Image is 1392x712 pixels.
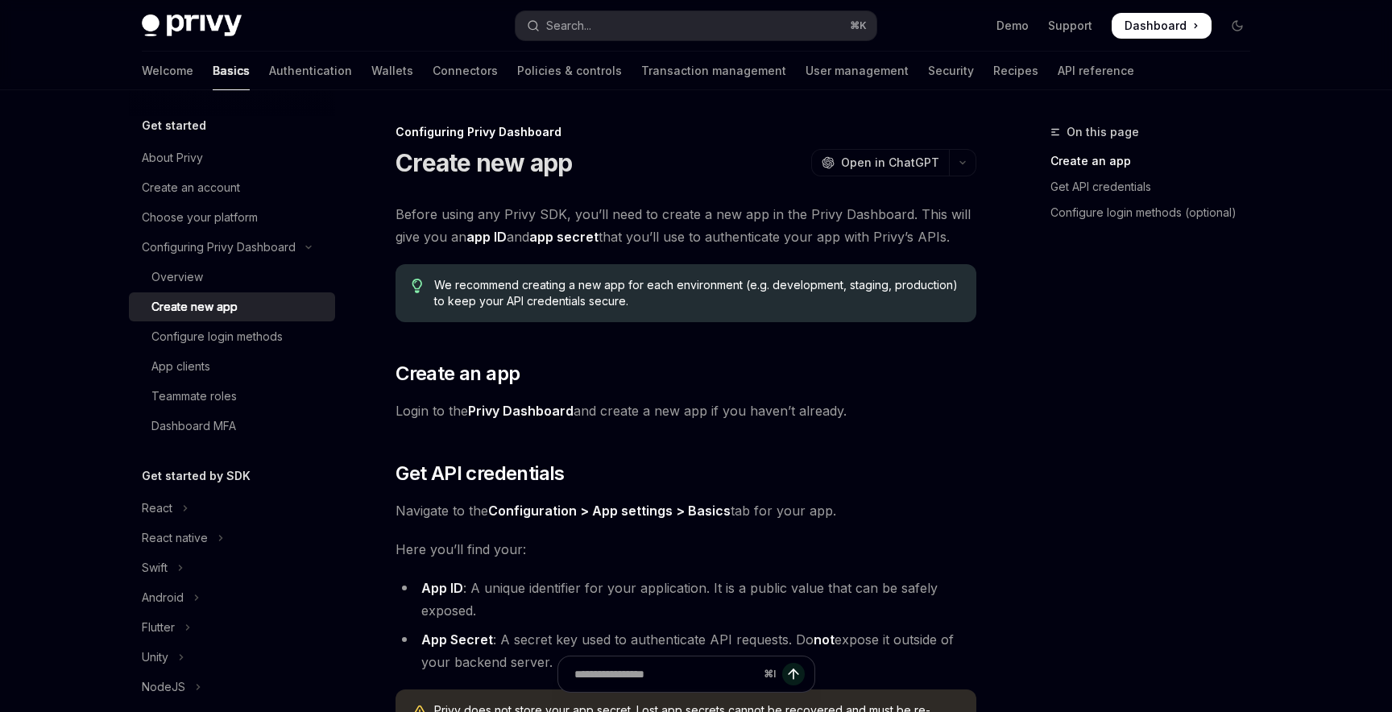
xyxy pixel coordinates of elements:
a: Overview [129,263,335,292]
button: Toggle dark mode [1224,13,1250,39]
span: On this page [1067,122,1139,142]
span: Create an app [396,361,520,387]
div: React [142,499,172,518]
div: About Privy [142,148,203,168]
div: Overview [151,267,203,287]
strong: not [814,631,835,648]
a: Privy Dashboard [468,403,574,420]
div: Flutter [142,618,175,637]
a: Connectors [433,52,498,90]
span: Here you’ll find your: [396,538,976,561]
span: Open in ChatGPT [841,155,939,171]
div: Dashboard MFA [151,416,236,436]
a: Create new app [129,292,335,321]
img: dark logo [142,14,242,37]
span: Login to the and create a new app if you haven’t already. [396,399,976,422]
a: API reference [1058,52,1134,90]
button: Toggle NodeJS section [129,673,335,702]
a: Configure login methods (optional) [1050,200,1263,226]
h5: Get started [142,116,206,135]
strong: app ID [466,229,507,245]
a: Dashboard [1112,13,1212,39]
input: Ask a question... [574,656,757,692]
a: Security [928,52,974,90]
a: Demo [996,18,1029,34]
div: Teammate roles [151,387,237,406]
button: Toggle Swift section [129,553,335,582]
span: Before using any Privy SDK, you’ll need to create a new app in the Privy Dashboard. This will giv... [396,203,976,248]
div: Android [142,588,184,607]
a: Configuration > App settings > Basics [488,503,731,520]
a: Choose your platform [129,203,335,232]
a: Recipes [993,52,1038,90]
div: Configuring Privy Dashboard [142,238,296,257]
div: NodeJS [142,677,185,697]
strong: App ID [421,580,463,596]
a: Teammate roles [129,382,335,411]
button: Toggle React section [129,494,335,523]
span: Navigate to the tab for your app. [396,499,976,522]
a: Welcome [142,52,193,90]
span: Dashboard [1125,18,1187,34]
span: Get API credentials [396,461,565,486]
a: Dashboard MFA [129,412,335,441]
a: Authentication [269,52,352,90]
a: Get API credentials [1050,174,1263,200]
button: Toggle Configuring Privy Dashboard section [129,233,335,262]
a: Create an app [1050,148,1263,174]
span: ⌘ K [850,19,867,32]
a: Create an account [129,173,335,202]
div: Configure login methods [151,327,283,346]
button: Toggle Android section [129,583,335,612]
div: Choose your platform [142,208,258,227]
strong: App Secret [421,631,493,648]
button: Open search [516,11,876,40]
div: Search... [546,16,591,35]
a: Transaction management [641,52,786,90]
div: React native [142,528,208,548]
a: Configure login methods [129,322,335,351]
strong: app secret [529,229,599,245]
div: Create new app [151,297,238,317]
div: Swift [142,558,168,577]
button: Send message [782,663,805,685]
span: We recommend creating a new app for each environment (e.g. development, staging, production) to k... [434,277,960,309]
h5: Get started by SDK [142,466,251,486]
a: Policies & controls [517,52,622,90]
button: Toggle Unity section [129,643,335,672]
div: Unity [142,648,168,667]
li: : A secret key used to authenticate API requests. Do expose it outside of your backend server. [396,628,976,673]
a: User management [806,52,909,90]
div: App clients [151,357,210,376]
li: : A unique identifier for your application. It is a public value that can be safely exposed. [396,577,976,622]
h1: Create new app [396,148,573,177]
a: Basics [213,52,250,90]
a: About Privy [129,143,335,172]
div: Configuring Privy Dashboard [396,124,976,140]
button: Open in ChatGPT [811,149,949,176]
a: App clients [129,352,335,381]
a: Wallets [371,52,413,90]
svg: Tip [412,279,423,293]
div: Create an account [142,178,240,197]
a: Support [1048,18,1092,34]
button: Toggle React native section [129,524,335,553]
button: Toggle Flutter section [129,613,335,642]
